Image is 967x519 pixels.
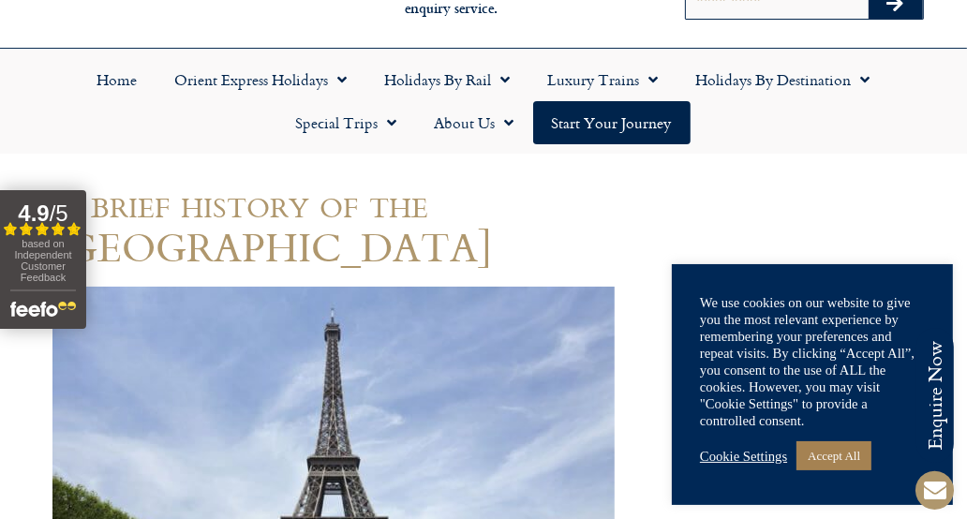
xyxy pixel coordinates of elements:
[79,58,156,101] a: Home
[796,441,871,470] a: Accept All
[277,101,416,144] a: Special Trips
[533,101,691,144] a: Start your Journey
[156,58,366,101] a: Orient Express Holidays
[700,294,925,429] div: We use cookies on our website to give you the most relevant experience by remembering your prefer...
[416,101,533,144] a: About Us
[700,448,787,465] a: Cookie Settings
[9,58,958,144] nav: Menu
[677,58,889,101] a: Holidays by Destination
[366,58,529,101] a: Holidays by Rail
[529,58,677,101] a: Luxury Trains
